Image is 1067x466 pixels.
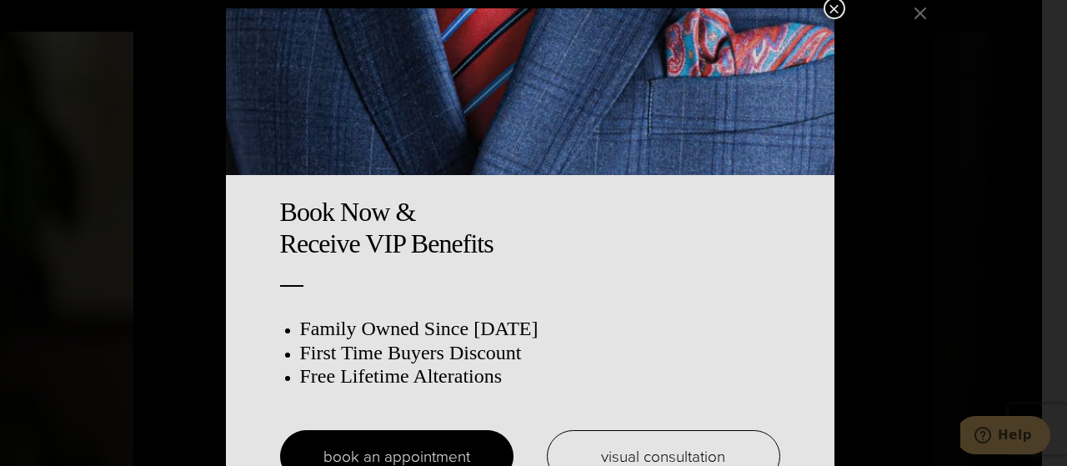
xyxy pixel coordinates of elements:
[300,317,780,341] h3: Family Owned Since [DATE]
[300,341,780,365] h3: First Time Buyers Discount
[300,364,780,388] h3: Free Lifetime Alterations
[280,196,780,260] h2: Book Now & Receive VIP Benefits
[38,12,72,27] span: Help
